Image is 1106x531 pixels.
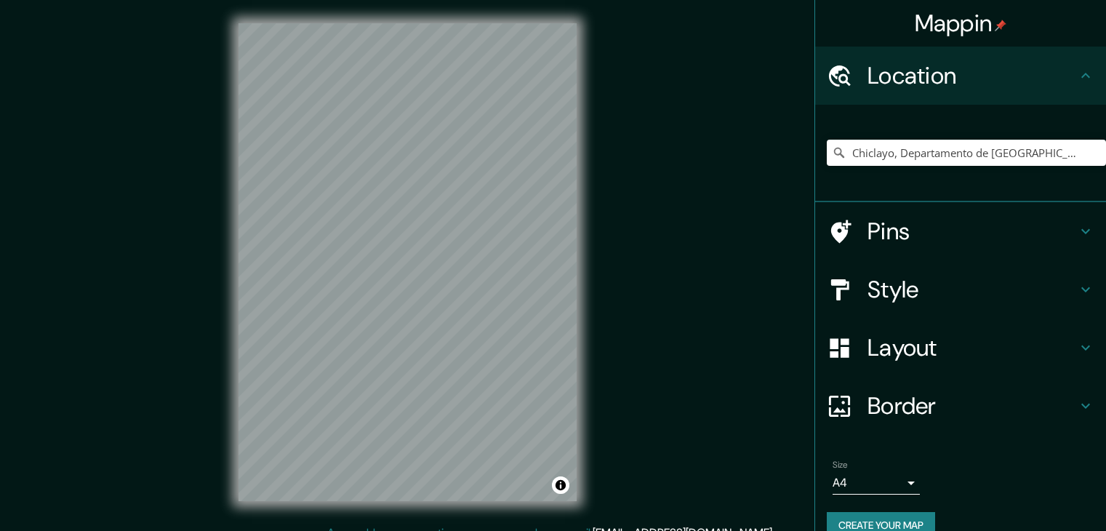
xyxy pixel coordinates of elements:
[867,275,1077,304] h4: Style
[827,140,1106,166] input: Pick your city or area
[867,61,1077,90] h4: Location
[915,9,1007,38] h4: Mappin
[867,391,1077,420] h4: Border
[239,23,577,501] canvas: Map
[867,333,1077,362] h4: Layout
[867,217,1077,246] h4: Pins
[552,476,569,494] button: Toggle attribution
[815,47,1106,105] div: Location
[815,260,1106,319] div: Style
[815,377,1106,435] div: Border
[815,319,1106,377] div: Layout
[995,20,1006,31] img: pin-icon.png
[833,459,848,471] label: Size
[833,471,920,495] div: A4
[815,202,1106,260] div: Pins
